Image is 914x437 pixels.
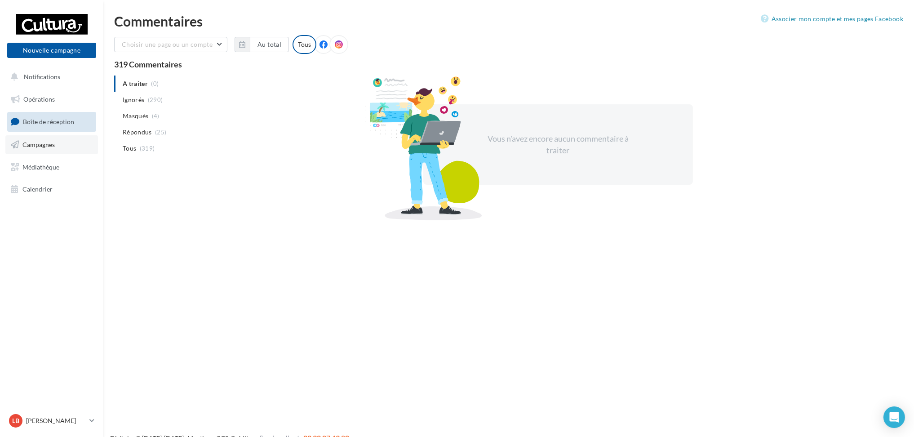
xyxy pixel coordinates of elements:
[22,141,55,148] span: Campagnes
[123,128,152,137] span: Répondus
[23,118,74,125] span: Boîte de réception
[114,60,903,68] div: 319 Commentaires
[5,135,98,154] a: Campagnes
[24,73,60,80] span: Notifications
[114,37,227,52] button: Choisir une page ou un compte
[22,163,59,170] span: Médiathèque
[155,129,166,136] span: (25)
[26,416,86,425] p: [PERSON_NAME]
[123,95,144,104] span: Ignorés
[235,37,289,52] button: Au total
[5,112,98,131] a: Boîte de réception
[7,412,96,429] a: LB [PERSON_NAME]
[761,13,903,24] a: Associer mon compte et mes pages Facebook
[250,37,289,52] button: Au total
[148,96,163,103] span: (290)
[5,67,94,86] button: Notifications
[5,180,98,199] a: Calendrier
[883,406,905,428] div: Open Intercom Messenger
[22,185,53,193] span: Calendrier
[23,95,55,103] span: Opérations
[5,90,98,109] a: Opérations
[293,35,316,54] div: Tous
[481,133,635,156] div: Vous n'avez encore aucun commentaire à traiter
[123,111,148,120] span: Masqués
[152,112,160,120] span: (4)
[123,144,136,153] span: Tous
[122,40,213,48] span: Choisir une page ou un compte
[12,416,19,425] span: LB
[5,158,98,177] a: Médiathèque
[140,145,155,152] span: (319)
[114,14,903,28] div: Commentaires
[7,43,96,58] button: Nouvelle campagne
